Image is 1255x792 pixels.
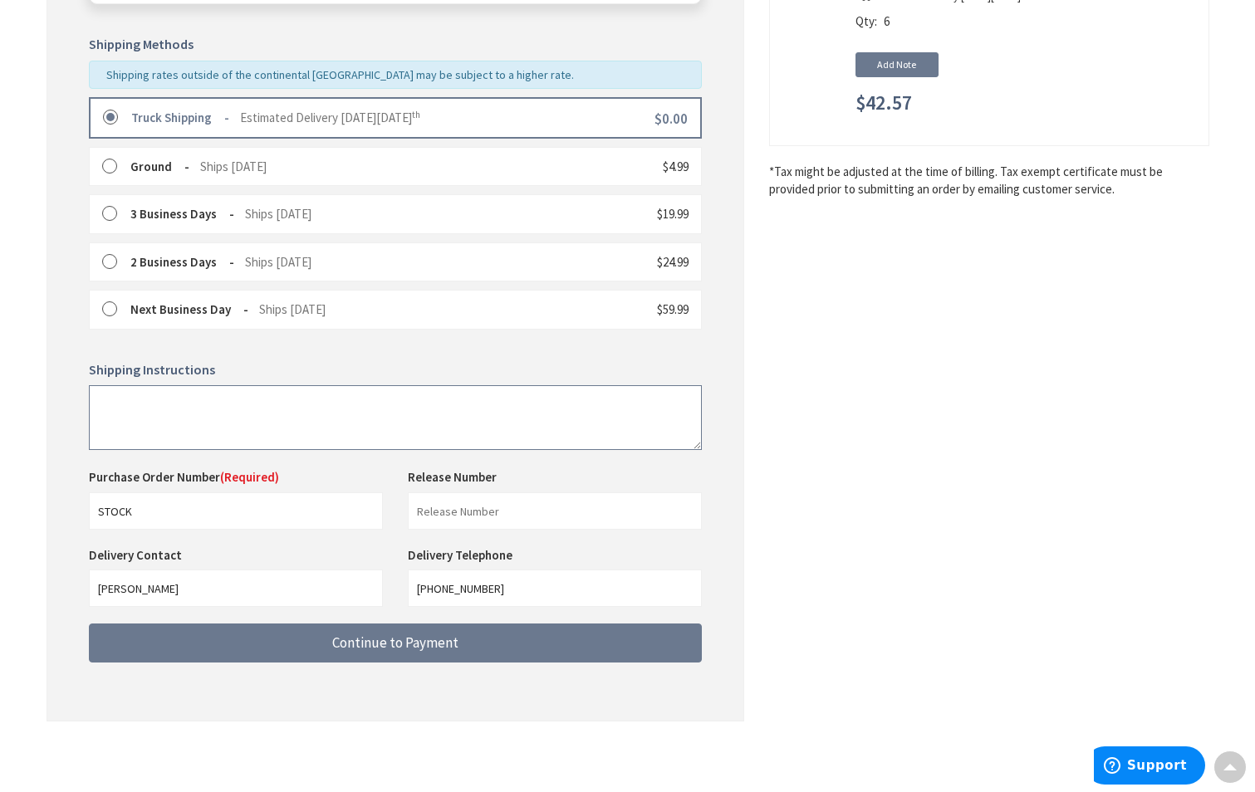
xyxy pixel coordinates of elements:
[1094,746,1205,788] iframe: Opens a widget where you can find more information
[200,159,267,174] span: Ships [DATE]
[855,92,912,114] span: $42.57
[408,492,702,530] input: Release Number
[408,547,517,563] label: Delivery Telephone
[769,163,1209,198] : *Tax might be adjusted at the time of billing. Tax exempt certificate must be provided prior to s...
[408,468,497,486] label: Release Number
[89,361,215,378] span: Shipping Instructions
[657,206,689,222] span: $19.99
[259,301,326,317] span: Ships [DATE]
[240,110,420,125] span: Estimated Delivery [DATE][DATE]
[657,301,689,317] span: $59.99
[220,469,279,485] span: (Required)
[654,110,688,128] span: $0.00
[657,254,689,270] span: $24.99
[245,254,311,270] span: Ships [DATE]
[884,13,890,29] span: 6
[106,67,574,82] span: Shipping rates outside of the continental [GEOGRAPHIC_DATA] may be subject to a higher rate.
[89,547,186,563] label: Delivery Contact
[89,492,383,530] input: Purchase Order Number
[130,254,234,270] strong: 2 Business Days
[130,159,189,174] strong: Ground
[131,110,229,125] strong: Truck Shipping
[663,159,689,174] span: $4.99
[332,633,458,652] span: Continue to Payment
[855,13,875,29] span: Qty
[89,468,279,486] label: Purchase Order Number
[245,206,311,222] span: Ships [DATE]
[130,301,248,317] strong: Next Business Day
[412,109,420,120] sup: th
[89,37,702,52] h5: Shipping Methods
[130,206,234,222] strong: 3 Business Days
[89,623,702,662] button: Continue to Payment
